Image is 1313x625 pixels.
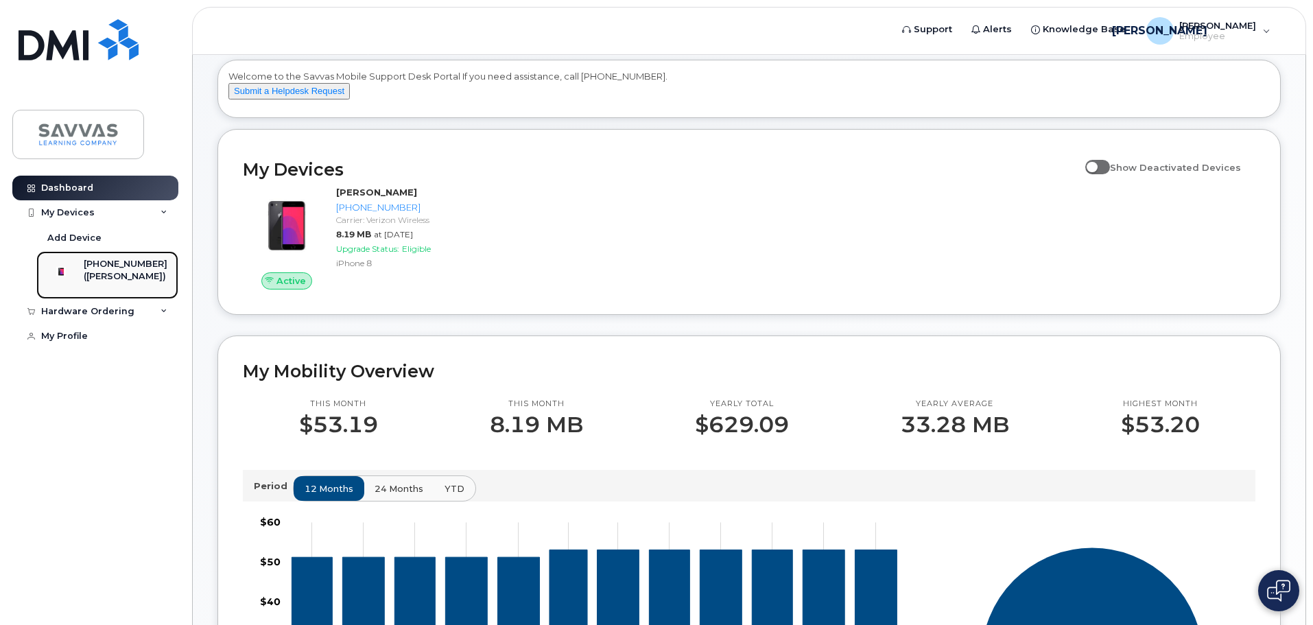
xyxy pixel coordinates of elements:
[254,193,320,259] img: image20231002-3703462-bzhi73.jpeg
[490,412,583,437] p: 8.19 MB
[374,229,413,239] span: at [DATE]
[901,412,1009,437] p: 33.28 MB
[914,23,952,36] span: Support
[243,159,1078,180] h2: My Devices
[1021,16,1135,43] a: Knowledge Base
[1121,399,1200,410] p: Highest month
[375,482,423,495] span: 24 months
[336,187,417,198] strong: [PERSON_NAME]
[695,412,789,437] p: $629.09
[1085,154,1096,165] input: Show Deactivated Devices
[962,16,1021,43] a: Alerts
[260,516,281,528] tspan: $60
[445,482,464,495] span: YTD
[260,595,281,608] tspan: $40
[228,83,350,100] button: Submit a Helpdesk Request
[336,229,371,239] span: 8.19 MB
[695,399,789,410] p: Yearly total
[243,186,484,290] a: Active[PERSON_NAME][PHONE_NUMBER]Carrier: Verizon Wireless8.19 MBat [DATE]Upgrade Status:Eligible...
[1137,17,1280,45] div: Jacqueline Orgain
[983,23,1012,36] span: Alerts
[1121,412,1200,437] p: $53.20
[1179,20,1256,31] span: [PERSON_NAME]
[299,412,378,437] p: $53.19
[1267,580,1290,602] img: Open chat
[299,399,378,410] p: This month
[336,201,478,214] div: [PHONE_NUMBER]
[276,274,306,287] span: Active
[254,480,293,493] p: Period
[402,244,431,254] span: Eligible
[228,85,350,96] a: Submit a Helpdesk Request
[336,244,399,254] span: Upgrade Status:
[243,361,1255,381] h2: My Mobility Overview
[336,257,478,269] div: iPhone 8
[901,399,1009,410] p: Yearly average
[260,556,281,568] tspan: $50
[1043,23,1126,36] span: Knowledge Base
[336,214,478,226] div: Carrier: Verizon Wireless
[228,70,1270,113] div: Welcome to the Savvas Mobile Support Desk Portal If you need assistance, call [PHONE_NUMBER].
[1112,23,1207,39] span: [PERSON_NAME]
[1179,31,1256,42] span: Employee
[490,399,583,410] p: This month
[1110,162,1241,173] span: Show Deactivated Devices
[892,16,962,43] a: Support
